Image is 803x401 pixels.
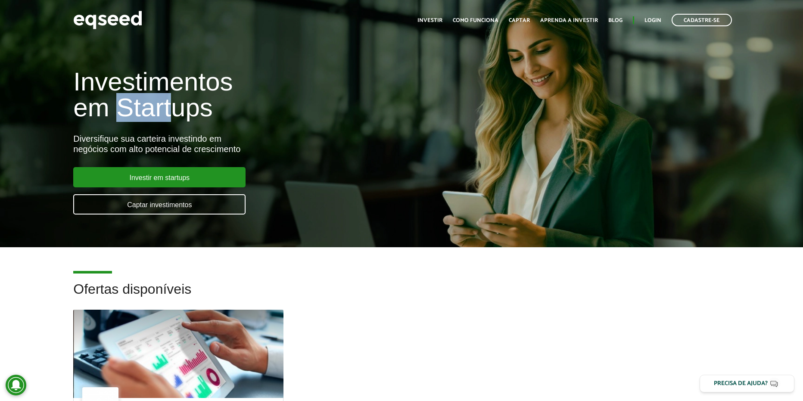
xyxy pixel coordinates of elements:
a: Investir [417,18,442,23]
a: Aprenda a investir [540,18,598,23]
a: Captar [509,18,530,23]
a: Como funciona [453,18,498,23]
h2: Ofertas disponíveis [73,282,729,310]
a: Login [644,18,661,23]
div: Diversifique sua carteira investindo em negócios com alto potencial de crescimento [73,134,462,154]
a: Captar investimentos [73,194,246,214]
h1: Investimentos em Startups [73,69,462,121]
a: Investir em startups [73,167,246,187]
a: Cadastre-se [672,14,732,26]
a: Blog [608,18,622,23]
img: EqSeed [73,9,142,31]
